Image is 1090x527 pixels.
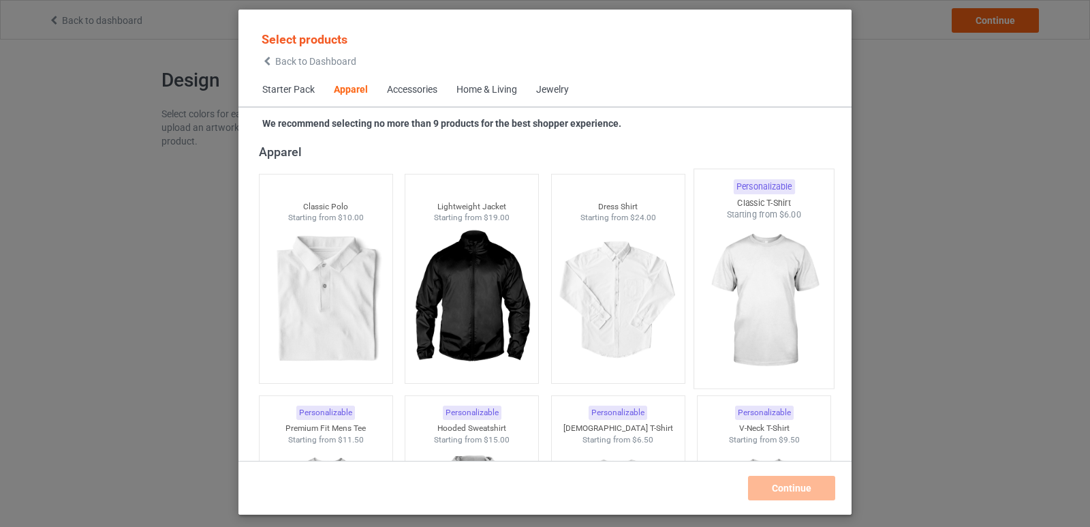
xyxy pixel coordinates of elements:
span: $6.00 [779,209,802,220]
div: Accessories [387,83,437,97]
div: Classic T-Shirt [694,197,834,209]
span: $11.50 [338,435,364,445]
div: Personalizable [589,406,647,420]
div: Starting from [405,212,538,224]
div: Dress Shirt [552,201,685,213]
span: $10.00 [338,213,364,222]
div: Personalizable [296,406,355,420]
span: $24.00 [630,213,656,222]
div: Personalizable [443,406,501,420]
img: regular.jpg [700,221,828,381]
span: Select products [262,32,347,46]
div: [DEMOGRAPHIC_DATA] T-Shirt [552,423,685,434]
div: Apparel [259,144,837,160]
div: Starting from [260,212,392,224]
div: V-Neck T-Shirt [698,423,830,434]
strong: We recommend selecting no more than 9 products for the best shopper experience. [262,118,621,129]
div: Starting from [552,212,685,224]
div: Jewelry [536,83,569,97]
div: Starting from [260,434,392,446]
div: Home & Living [456,83,517,97]
div: Hooded Sweatshirt [405,423,538,434]
div: Personalizable [734,179,795,194]
div: Apparel [334,83,368,97]
div: Personalizable [735,406,794,420]
span: Back to Dashboard [275,56,356,67]
span: $9.50 [779,435,800,445]
div: Starting from [405,434,538,446]
div: Starting from [552,434,685,446]
img: regular.jpg [557,224,679,376]
span: Starter Pack [253,74,324,106]
span: $15.00 [484,435,510,445]
div: Premium Fit Mens Tee [260,423,392,434]
div: Starting from [698,434,830,446]
div: Classic Polo [260,201,392,213]
span: $19.00 [484,213,510,222]
div: Starting from [694,209,834,220]
img: regular.jpg [265,224,387,376]
span: $6.50 [632,435,653,445]
div: Lightweight Jacket [405,201,538,213]
img: regular.jpg [411,224,533,376]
